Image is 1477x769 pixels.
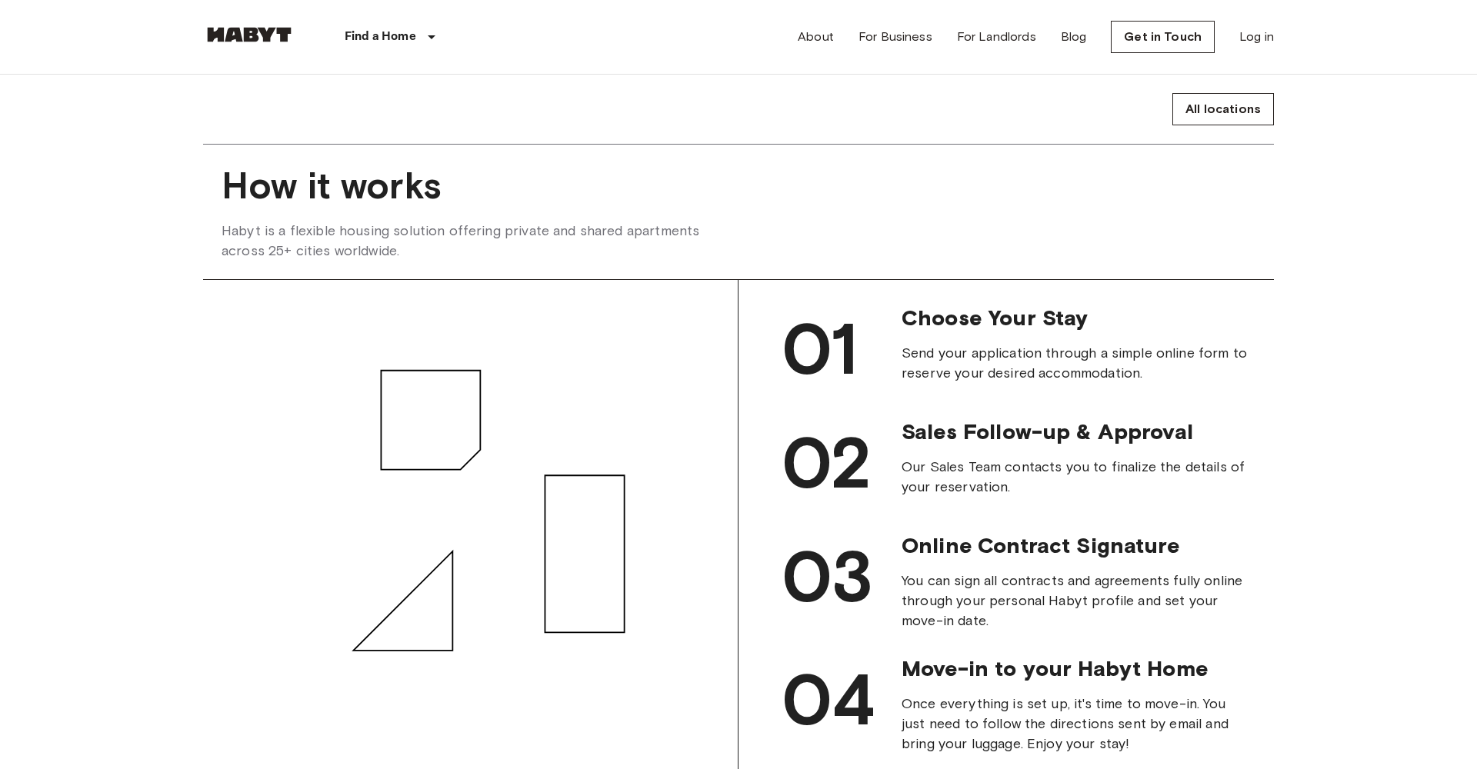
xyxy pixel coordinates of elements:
[203,27,295,42] img: Habyt
[902,532,1249,558] span: Online Contract Signature
[222,163,1255,208] span: How it works
[1239,28,1274,46] a: Log in
[782,420,872,506] span: 02
[902,343,1249,383] span: Send your application through a simple online form to reserve your desired accommodation.
[902,571,1249,631] span: You can sign all contracts and agreements fully online through your personal Habyt profile and se...
[345,28,416,46] p: Find a Home
[1061,28,1087,46] a: Blog
[782,306,858,392] span: 01
[859,28,932,46] a: For Business
[902,305,1249,331] span: Choose Your Stay
[782,534,873,620] span: 03
[782,657,875,743] span: 04
[1172,93,1274,125] a: All locations
[902,418,1249,444] span: Sales Follow-up & Approval
[902,655,1249,681] span: Move-in to your Habyt Home
[902,457,1249,497] span: Our Sales Team contacts you to finalize the details of your reservation.
[902,694,1249,754] span: Once everything is set up, it's time to move-in. You just need to follow the directions sent by e...
[957,28,1036,46] a: For Landlords
[1111,21,1215,53] a: Get in Touch
[222,221,738,261] span: Habyt is a flexible housing solution offering private and shared apartments across 25+ cities wor...
[798,28,834,46] a: About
